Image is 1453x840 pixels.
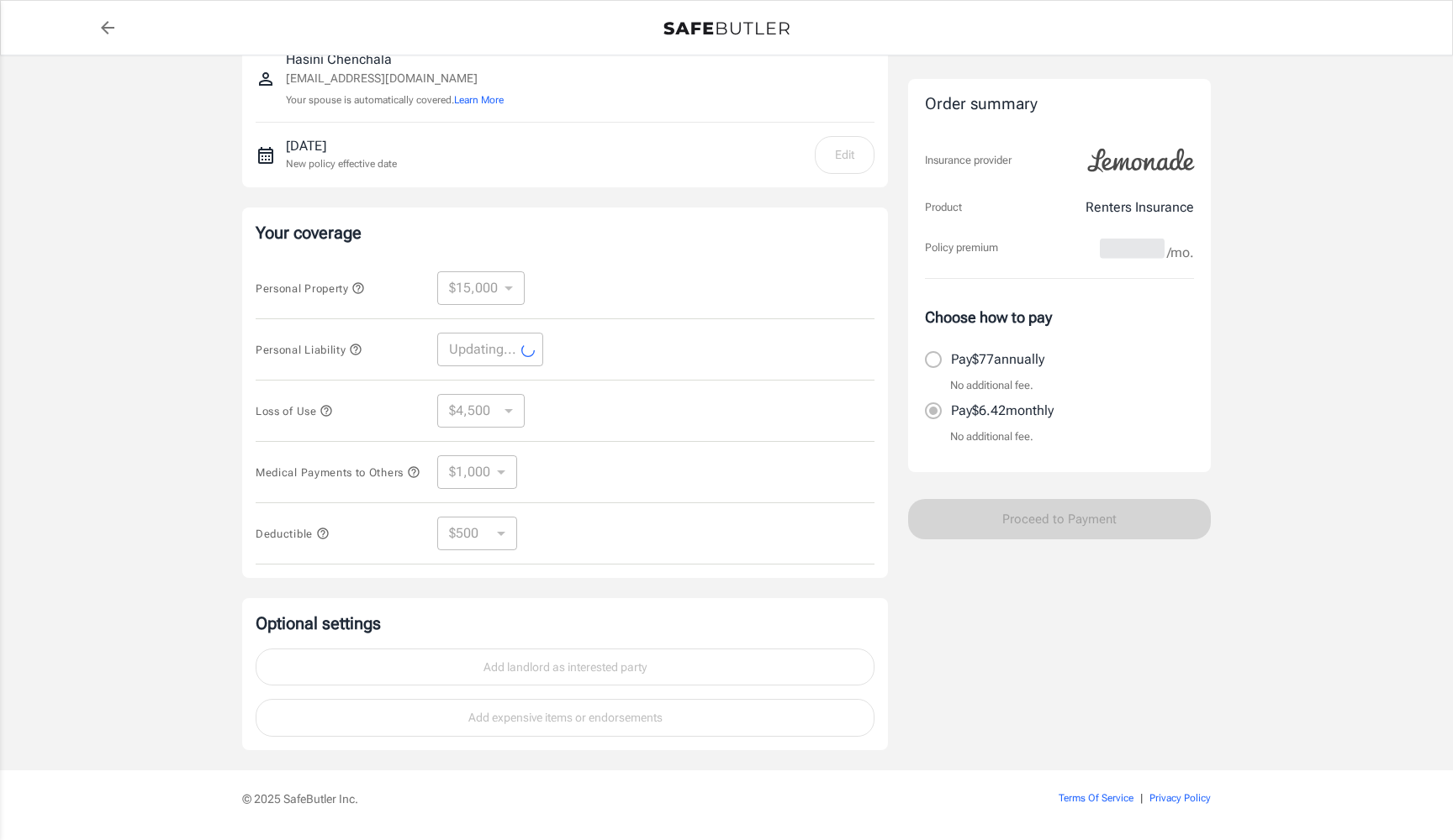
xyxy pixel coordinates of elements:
a: back to quotes [91,11,124,45]
p: Your spouse is automatically covered. [286,92,504,108]
p: © 2025 SafeButler Inc. [242,790,964,807]
img: Back to quotes [663,22,790,35]
svg: New policy start date [256,145,276,165]
svg: Insured person [256,69,276,89]
span: Personal Property [256,282,365,295]
span: Personal Liability [256,344,362,356]
p: Pay $77 annually [951,349,1044,370]
span: /mo. [1167,241,1194,265]
button: Personal Liability [256,339,362,360]
p: Renters Insurance [1086,197,1194,218]
button: Deductible [256,523,330,543]
p: No additional fee. [950,428,1033,445]
span: Deductible [256,528,330,540]
span: Medical Payments to Others [256,466,420,479]
a: Terms Of Service [1059,792,1133,804]
p: Your coverage [256,221,874,244]
p: Insurance provider [925,152,1012,169]
p: Policy premium [925,239,998,256]
p: Choose how to pay [925,306,1194,328]
p: [EMAIL_ADDRESS][DOMAIN_NAME] [286,70,504,87]
p: No additional fee. [950,377,1033,394]
p: Optional settings [256,612,874,635]
img: Lemonade [1078,137,1204,184]
div: Order summary [925,92,1194,117]
button: Loss of Use [256,401,333,421]
p: New policy effective date [286,156,397,171]
p: Product [925,199,962,216]
span: Loss of Use [256,405,333,417]
p: [DATE] [286,136,397,156]
span: | [1140,792,1143,804]
p: Hasini Chenchala [286,50,504,70]
p: Pay $6.42 monthly [951,401,1054,421]
button: Personal Property [256,278,365,298]
button: Learn More [454,92,504,108]
a: Privacy Policy [1149,792,1211,804]
button: Medical Payments to Others [256,462,420,482]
